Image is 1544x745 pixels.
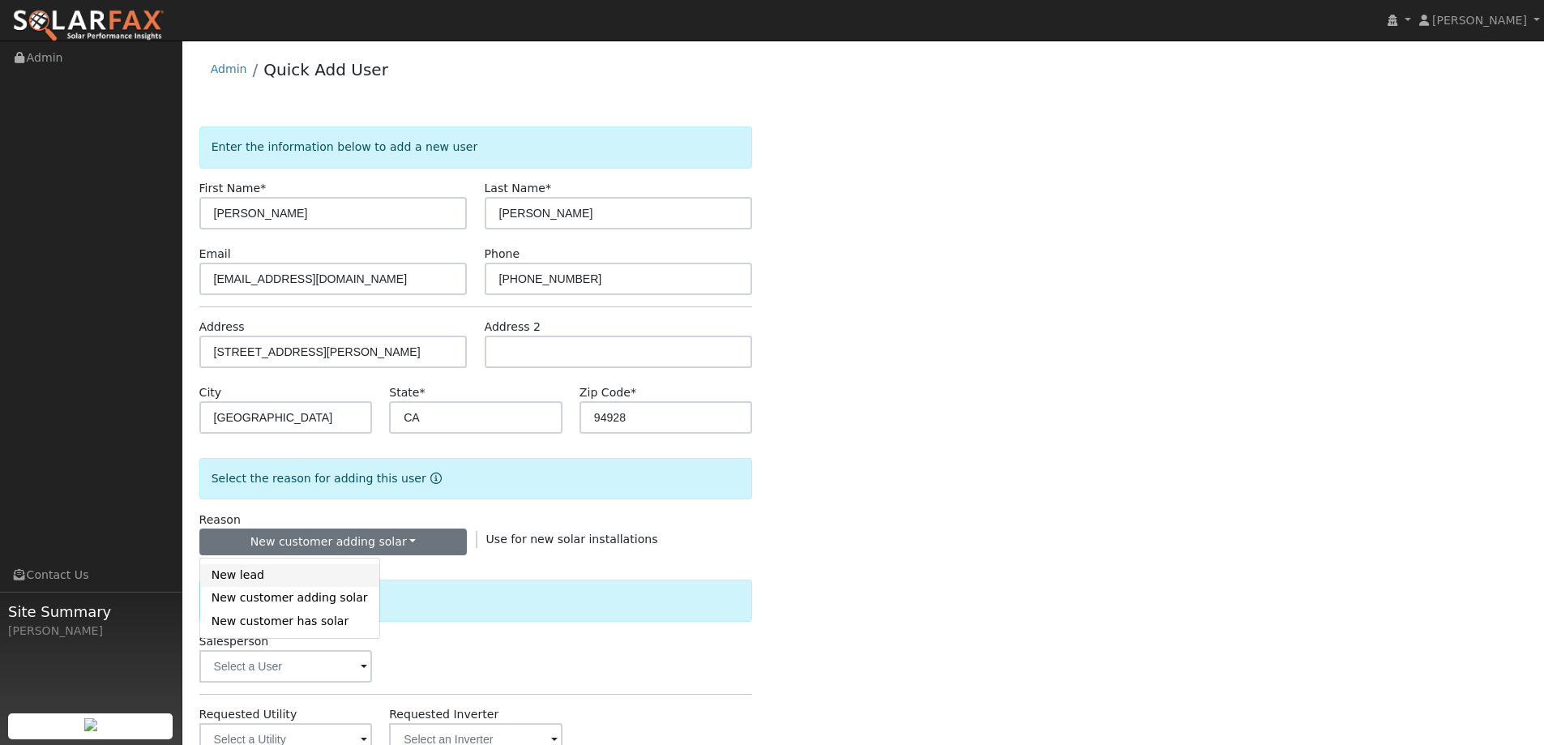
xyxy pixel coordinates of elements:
div: [PERSON_NAME] [8,623,173,640]
a: Reason for new user [426,472,442,485]
label: Phone [485,246,520,263]
label: First Name [199,180,267,197]
span: Site Summary [8,601,173,623]
a: New customer has solar [200,610,379,632]
a: Quick Add User [263,60,388,79]
div: Enter the information below to add a new user [199,126,753,168]
label: State [389,384,425,401]
img: retrieve [84,718,97,731]
span: [PERSON_NAME] [1432,14,1527,27]
span: Required [260,182,266,195]
span: Required [631,386,636,399]
a: Admin [211,62,247,75]
span: Required [545,182,551,195]
div: Settings [199,580,753,621]
label: Zip Code [580,384,636,401]
img: SolarFax [12,9,165,43]
label: Salesperson [199,633,269,650]
label: Email [199,246,231,263]
label: City [199,384,222,401]
span: Required [419,386,425,399]
label: Requested Utility [199,706,297,723]
button: New customer adding solar [199,529,468,556]
label: Requested Inverter [389,706,498,723]
label: Last Name [485,180,551,197]
label: Reason [199,512,241,529]
label: Address [199,319,245,336]
a: New customer adding solar [200,587,379,610]
span: Use for new solar installations [486,533,658,546]
input: Select a User [199,650,373,683]
label: Address 2 [485,319,541,336]
a: New lead [200,564,379,587]
div: Select the reason for adding this user [199,458,753,499]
